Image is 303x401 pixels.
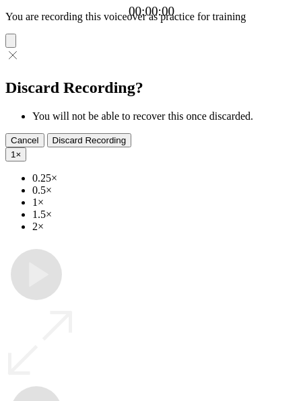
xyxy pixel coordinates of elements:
button: Cancel [5,133,44,147]
li: You will not be able to recover this once discarded. [32,110,298,122]
a: 00:00:00 [129,4,174,19]
p: You are recording this voiceover as practice for training [5,11,298,23]
li: 1.5× [32,209,298,221]
li: 1× [32,196,298,209]
h2: Discard Recording? [5,79,298,97]
span: 1 [11,149,15,159]
li: 0.25× [32,172,298,184]
li: 2× [32,221,298,233]
li: 0.5× [32,184,298,196]
button: 1× [5,147,26,161]
button: Discard Recording [47,133,132,147]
